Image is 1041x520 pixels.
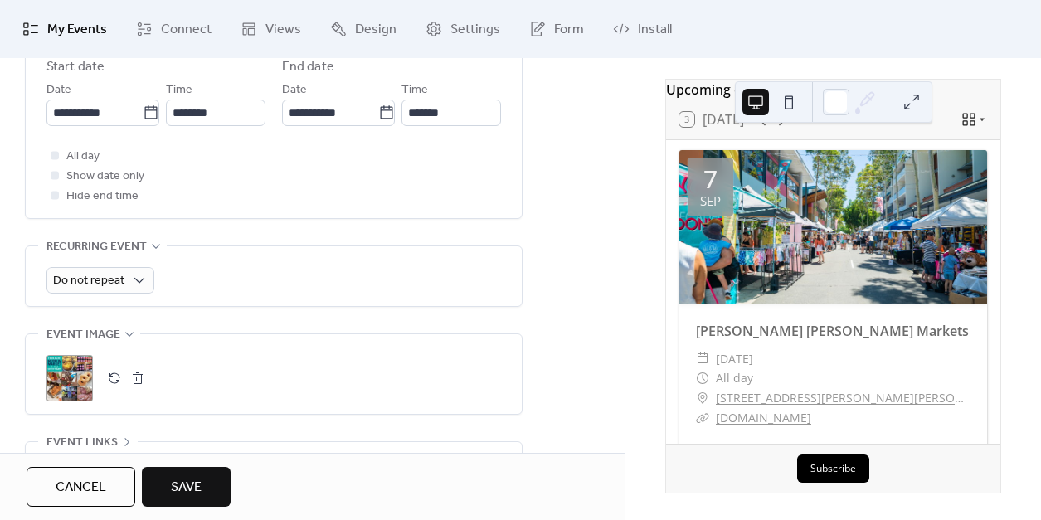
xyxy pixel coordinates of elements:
[282,80,307,100] span: Date
[797,454,869,483] button: Subscribe
[26,442,522,477] div: •••
[161,20,212,40] span: Connect
[282,57,334,77] div: End date
[228,7,314,51] a: Views
[554,20,584,40] span: Form
[517,7,596,51] a: Form
[716,410,811,425] a: [DOMAIN_NAME]
[716,368,753,388] span: All day
[450,20,500,40] span: Settings
[56,478,106,498] span: Cancel
[666,80,1000,100] div: Upcoming events
[638,20,672,40] span: Install
[47,20,107,40] span: My Events
[716,349,753,369] span: [DATE]
[318,7,409,51] a: Design
[355,20,396,40] span: Design
[27,467,135,507] button: Cancel
[265,20,301,40] span: Views
[66,167,144,187] span: Show date only
[696,349,709,369] div: ​
[601,7,684,51] a: Install
[700,195,721,207] div: Sep
[10,7,119,51] a: My Events
[46,237,147,257] span: Recurring event
[696,368,709,388] div: ​
[142,467,231,507] button: Save
[66,147,100,167] span: All day
[46,325,120,345] span: Event image
[46,355,93,401] div: ;
[46,80,71,100] span: Date
[696,322,969,340] a: [PERSON_NAME] [PERSON_NAME] Markets
[716,388,970,408] a: [STREET_ADDRESS][PERSON_NAME][PERSON_NAME]
[166,80,192,100] span: Time
[46,57,105,77] div: Start date
[53,270,124,292] span: Do not repeat
[413,7,513,51] a: Settings
[171,478,202,498] span: Save
[124,7,224,51] a: Connect
[66,187,139,207] span: Hide end time
[696,388,709,408] div: ​
[401,80,428,100] span: Time
[46,433,118,453] span: Event links
[703,167,718,192] div: 7
[696,408,709,428] div: ​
